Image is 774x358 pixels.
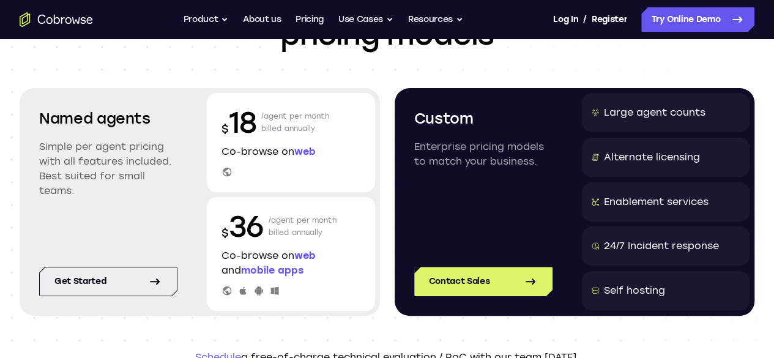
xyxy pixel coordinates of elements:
h2: Custom [414,108,553,130]
button: Resources [408,7,463,32]
a: Try Online Demo [641,7,754,32]
h2: Named agents [39,108,177,130]
p: Simple per agent pricing with all features included. Best suited for small teams. [39,140,177,198]
p: Co-browse on and [221,248,360,278]
p: 18 [221,103,256,142]
a: Log In [553,7,578,32]
div: Self hosting [604,283,665,298]
p: Enterprise pricing models to match your business. [414,140,553,169]
span: web [294,250,316,261]
span: $ [221,122,229,136]
span: / [583,12,587,27]
span: mobile apps [241,264,303,276]
p: /agent per month billed annually [269,207,337,246]
a: Get started [39,267,177,296]
p: 36 [221,207,263,246]
div: Enablement services [604,195,709,209]
a: Contact Sales [414,267,553,296]
div: Large agent counts [604,105,705,120]
a: About us [243,7,281,32]
button: Product [184,7,229,32]
span: $ [221,226,229,240]
span: web [294,146,316,157]
button: Use Cases [338,7,393,32]
div: Alternate licensing [604,150,700,165]
div: 24/7 Incident response [604,239,719,253]
p: /agent per month billed annually [261,103,330,142]
a: Register [592,7,627,32]
a: Go to the home page [20,12,93,27]
p: Co-browse on [221,144,360,159]
a: Pricing [296,7,324,32]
